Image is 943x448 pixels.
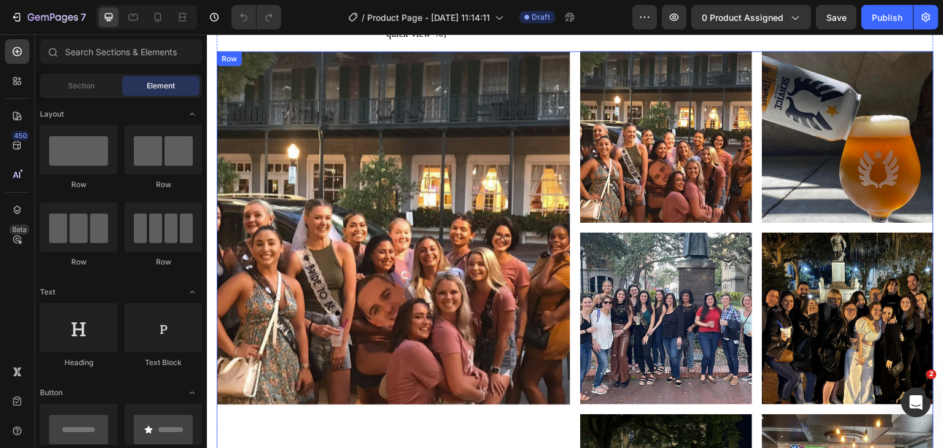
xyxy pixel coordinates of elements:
iframe: Design area [207,34,943,448]
span: Toggle open [182,282,202,302]
button: Save [816,5,856,29]
button: 7 [5,5,91,29]
span: Section [68,80,95,91]
span: 2 [926,369,936,379]
div: Text Block [125,357,202,368]
button: 0 product assigned [691,5,811,29]
span: Layout [40,109,64,120]
span: Product Page - [DATE] 11:14:11 [367,11,490,24]
div: Row [40,257,117,268]
div: Publish [872,11,902,24]
span: Toggle open [182,104,202,124]
div: Undo/Redo [231,5,281,29]
span: Toggle open [182,383,202,403]
input: Search Sections & Elements [40,39,202,64]
div: Heading [40,357,117,368]
span: Save [826,12,847,23]
iframe: Intercom live chat [901,388,931,417]
div: Beta [9,225,29,234]
span: Draft [532,12,550,23]
div: Row [125,179,202,190]
div: Row [40,179,117,190]
p: 7 [80,10,86,25]
span: 0 product assigned [702,11,783,24]
span: / [362,11,365,24]
span: Text [40,287,55,298]
div: 450 [12,131,29,141]
div: Row [125,257,202,268]
button: Publish [861,5,913,29]
span: Button [40,387,63,398]
span: Element [147,80,175,91]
